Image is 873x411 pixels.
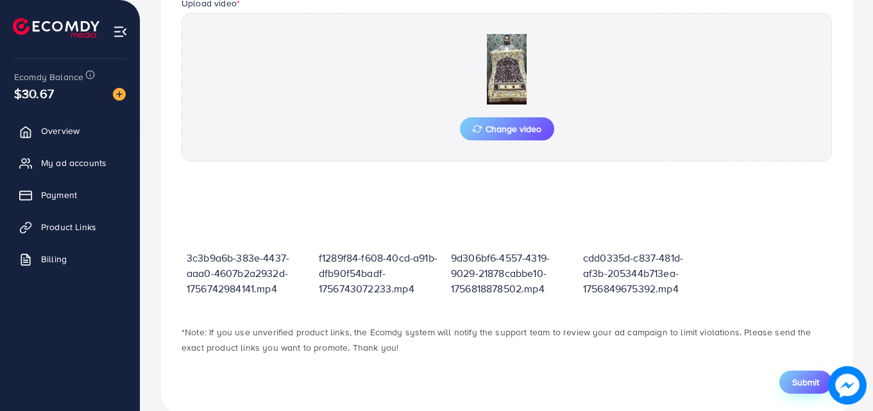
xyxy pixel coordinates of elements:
a: Product Links [10,214,130,240]
a: Payment [10,182,130,208]
span: Overview [41,124,80,137]
span: Product Links [41,221,96,233]
img: menu [113,24,128,39]
span: $30.67 [14,84,54,103]
span: Billing [41,253,67,265]
img: image [113,88,126,101]
img: logo [13,18,99,38]
span: Ecomdy Balance [14,71,83,83]
img: image [828,366,867,405]
p: 9d306bf6-4557-4319-9029-21878cabbe10-1756818878502.mp4 [451,250,573,296]
a: My ad accounts [10,150,130,176]
span: Payment [41,189,77,201]
button: Submit [779,371,832,394]
a: Overview [10,118,130,144]
span: Change video [473,124,541,133]
button: Change video [460,117,554,140]
p: 3c3b9a6b-383e-4437-aaa0-4607b2a2932d-1756742984141.mp4 [187,250,309,296]
span: Submit [792,376,819,389]
p: f1289f84-f608-40cd-a91b-dfb90f54badf-1756743072233.mp4 [319,250,441,296]
img: Preview Image [443,34,571,105]
p: cdd0335d-c837-481d-af3b-205344b713ea-1756849675392.mp4 [583,250,705,296]
a: Billing [10,246,130,272]
p: *Note: If you use unverified product links, the Ecomdy system will notify the support team to rev... [182,324,832,355]
span: My ad accounts [41,156,106,169]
